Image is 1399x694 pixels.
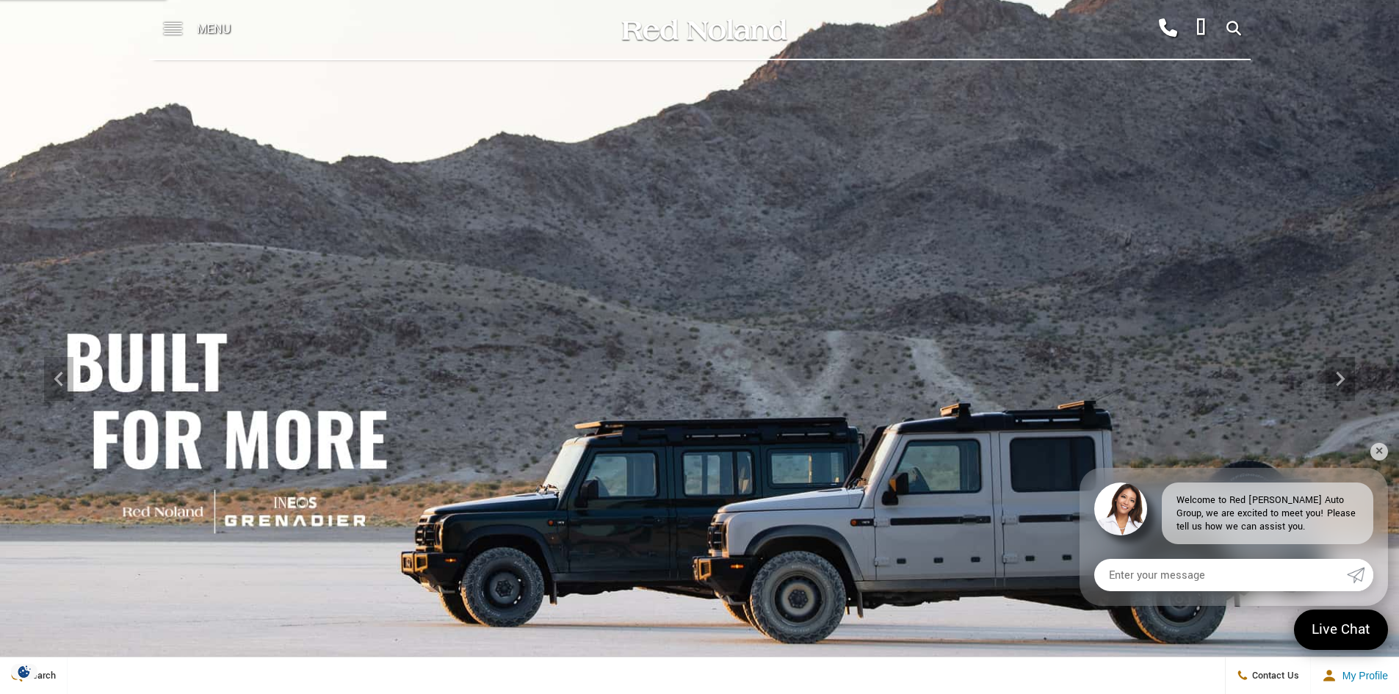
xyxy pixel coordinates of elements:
img: Agent profile photo [1094,482,1147,535]
img: Opt-Out Icon [7,664,41,679]
input: Enter your message [1094,559,1347,591]
div: Welcome to Red [PERSON_NAME] Auto Group, we are excited to meet you! Please tell us how we can as... [1162,482,1373,544]
span: Contact Us [1248,669,1299,682]
div: Next [1326,357,1355,401]
span: My Profile [1337,670,1388,682]
button: Open user profile menu [1311,657,1399,694]
div: Previous [44,357,73,401]
a: Live Chat [1294,610,1388,650]
img: Red Noland Auto Group [619,17,788,43]
span: Live Chat [1304,620,1378,640]
section: Click to Open Cookie Consent Modal [7,664,41,679]
a: Submit [1347,559,1373,591]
